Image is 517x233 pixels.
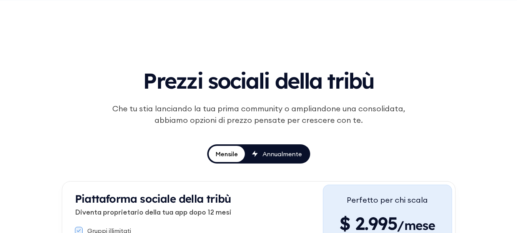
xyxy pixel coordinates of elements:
[75,192,231,205] font: Piattaforma sociale della tribù
[216,150,238,158] font: Mensile
[112,104,405,125] font: Che tu stia lanciando la tua prima community o ampliandone una consolidata, abbiamo opzioni di pr...
[75,208,231,216] font: Diventa proprietario della tua app dopo 12 mesi
[397,218,435,233] font: /mese
[143,67,374,94] font: Prezzi sociali della tribù
[263,150,302,158] font: Annualmente
[347,195,428,205] font: Perfetto per chi scala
